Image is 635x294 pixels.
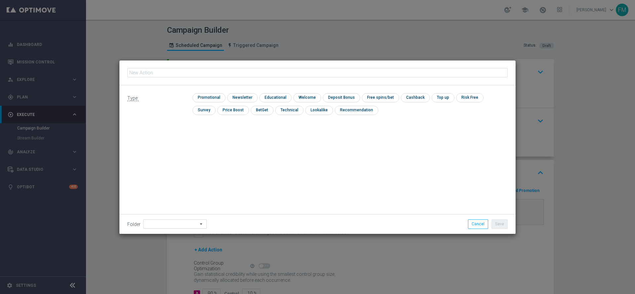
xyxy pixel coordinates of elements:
[491,219,508,229] button: Save
[198,220,205,228] i: arrow_drop_down
[468,219,488,229] button: Cancel
[127,222,141,227] label: Folder
[127,95,139,101] span: Type:
[127,68,508,77] input: New Action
